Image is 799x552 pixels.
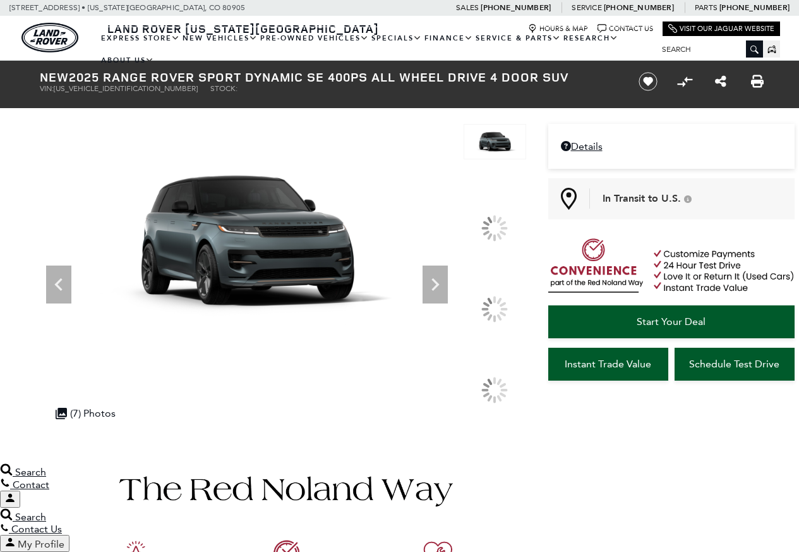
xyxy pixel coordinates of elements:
[572,3,601,12] span: Service
[464,124,526,159] img: New 2025 Giola Green LAND ROVER Dynamic SE 400PS image 1
[634,71,662,92] button: Save vehicle
[481,3,551,13] a: [PHONE_NUMBER]
[13,479,49,491] span: Contact
[675,72,694,91] button: Compare vehicle
[675,348,795,381] a: Schedule Test Drive
[561,140,782,152] a: Details
[370,27,423,49] a: Specials
[719,3,790,13] a: [PHONE_NUMBER]
[210,84,237,93] span: Stock:
[15,511,46,523] span: Search
[598,24,653,34] a: Contact Us
[259,27,370,49] a: Pre-Owned Vehicles
[548,305,795,338] a: Start Your Deal
[49,401,122,426] div: (7) Photos
[100,49,155,71] a: About Us
[695,3,718,12] span: Parts
[11,523,62,535] span: Contact Us
[456,3,479,12] span: Sales
[181,27,259,49] a: New Vehicles
[100,27,181,49] a: EXPRESS STORE
[40,124,455,357] img: New 2025 Giola Green LAND ROVER Dynamic SE 400PS image 1
[604,3,674,13] a: [PHONE_NUMBER]
[548,348,668,381] a: Instant Trade Value
[423,27,474,49] a: Finance
[668,24,774,34] a: Visit Our Jaguar Website
[603,192,681,205] span: In Transit to U.S.
[684,195,692,203] div: Vehicle has shipped from factory of origin. Estimated time of delivery to Retailer is on average ...
[107,21,379,36] span: Land Rover [US_STATE][GEOGRAPHIC_DATA]
[652,42,763,57] input: Search
[15,466,46,478] span: Search
[40,84,54,93] span: VIN:
[9,3,245,12] a: [STREET_ADDRESS] • [US_STATE][GEOGRAPHIC_DATA], CO 80905
[561,188,577,210] img: Map Pin Icon
[18,538,64,550] span: My Profile
[40,68,69,85] strong: New
[689,358,779,370] span: Schedule Test Drive
[637,316,706,328] span: Start Your Deal
[21,23,78,52] img: Land Rover
[21,23,78,52] a: land-rover
[40,70,618,84] h1: 2025 Range Rover Sport Dynamic SE 400PS All Wheel Drive 4 Door SUV
[54,84,198,93] span: [US_VEHICLE_IDENTIFICATION_NUMBER]
[100,21,387,36] a: Land Rover [US_STATE][GEOGRAPHIC_DATA]
[562,27,620,49] a: Research
[474,27,562,49] a: Service & Parts
[751,74,764,89] a: Print this New 2025 Range Rover Sport Dynamic SE 400PS All Wheel Drive 4 Door SUV
[528,24,588,34] a: Hours & Map
[565,358,651,370] span: Instant Trade Value
[715,74,726,89] a: Share this New 2025 Range Rover Sport Dynamic SE 400PS All Wheel Drive 4 Door SUV
[100,27,652,71] nav: Main Navigation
